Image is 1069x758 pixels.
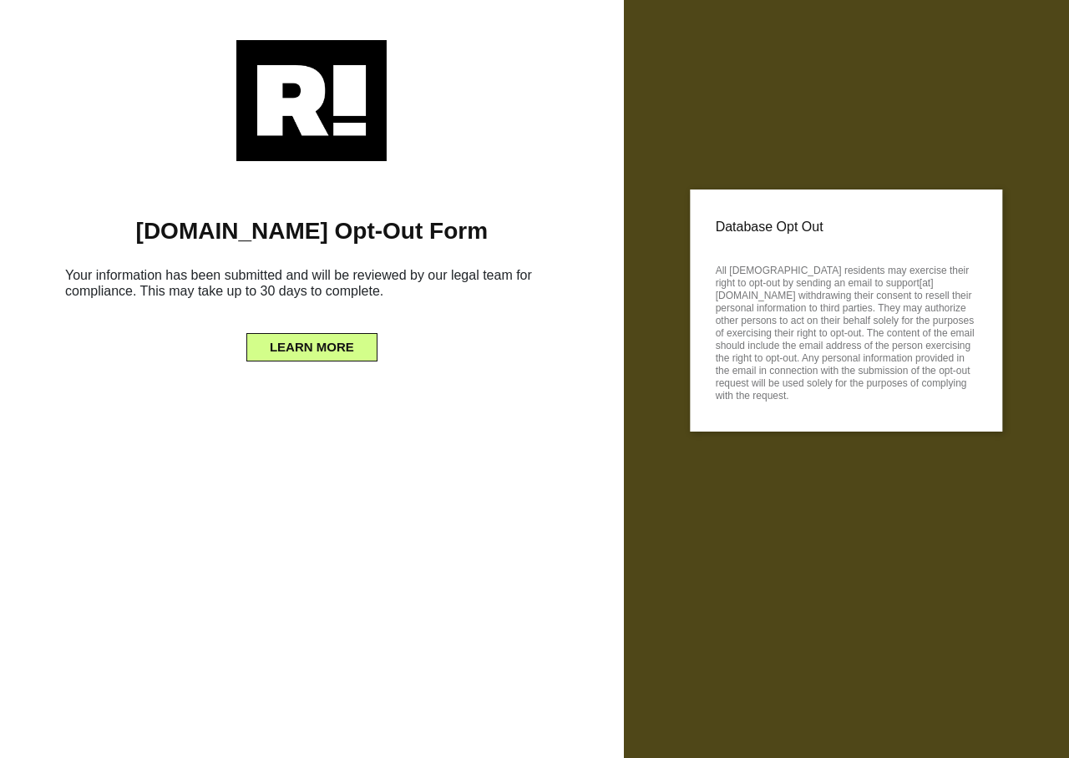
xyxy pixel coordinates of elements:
[25,260,599,312] h6: Your information has been submitted and will be reviewed by our legal team for compliance. This m...
[246,333,377,361] button: LEARN MORE
[716,215,977,240] p: Database Opt Out
[25,217,599,245] h1: [DOMAIN_NAME] Opt-Out Form
[246,336,377,349] a: LEARN MORE
[716,260,977,402] p: All [DEMOGRAPHIC_DATA] residents may exercise their right to opt-out by sending an email to suppo...
[236,40,387,161] img: Retention.com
